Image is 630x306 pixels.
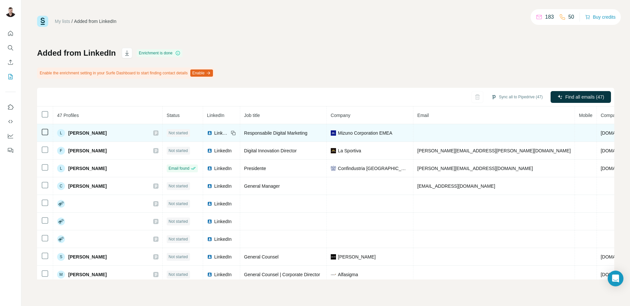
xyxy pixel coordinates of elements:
[5,56,16,68] button: Enrich CSV
[57,271,65,278] div: M
[68,254,107,260] span: [PERSON_NAME]
[244,148,297,153] span: Digital Innovation Director
[207,113,224,118] span: LinkedIn
[244,272,320,277] span: General Counsel | Corporate Director
[167,113,180,118] span: Status
[487,92,547,102] button: Sync all to Pipedrive (47)
[74,18,116,25] div: Added from LinkedIn
[331,148,336,153] img: company-logo
[57,164,65,172] div: L
[57,129,65,137] div: L
[338,165,409,172] span: Confindustria [GEOGRAPHIC_DATA]
[57,253,65,261] div: S
[244,254,279,259] span: General Counsel
[169,148,188,154] span: Not started
[169,219,188,224] span: Not started
[331,130,336,136] img: company-logo
[57,147,65,155] div: F
[338,130,392,136] span: Mizuno Corporation EMEA
[190,69,213,77] button: Enable
[5,144,16,156] button: Feedback
[57,113,79,118] span: 47 Profiles
[214,165,232,172] span: LinkedIn
[545,13,554,21] p: 183
[565,94,604,100] span: Find all emails (47)
[331,254,336,259] img: company-logo
[68,130,107,136] span: [PERSON_NAME]
[37,48,116,58] h1: Added from LinkedIn
[214,254,232,260] span: LinkedIn
[244,166,266,171] span: Presidente
[169,130,188,136] span: Not started
[37,67,214,79] div: Enable the enrichment setting in your Surfe Dashboard to start finding contact details
[338,254,376,260] span: [PERSON_NAME]
[207,148,212,153] img: LinkedIn logo
[214,271,232,278] span: LinkedIn
[608,271,623,286] div: Open Intercom Messenger
[244,130,307,136] span: Responsabile Digital Marketing
[72,18,73,25] li: /
[568,13,574,21] p: 50
[137,49,182,57] div: Enrichment is done
[207,201,212,206] img: LinkedIn logo
[5,116,16,127] button: Use Surfe API
[5,101,16,113] button: Use Surfe on LinkedIn
[417,113,429,118] span: Email
[207,237,212,242] img: LinkedIn logo
[585,12,616,22] button: Buy credits
[169,272,188,277] span: Not started
[169,254,188,260] span: Not started
[207,183,212,189] img: LinkedIn logo
[37,16,48,27] img: Surfe Logo
[417,183,495,189] span: [EMAIL_ADDRESS][DOMAIN_NAME]
[169,236,188,242] span: Not started
[207,219,212,224] img: LinkedIn logo
[207,166,212,171] img: LinkedIn logo
[244,183,280,189] span: General Manager
[5,7,16,17] img: Avatar
[214,236,232,242] span: LinkedIn
[417,166,533,171] span: [PERSON_NAME][EMAIL_ADDRESS][DOMAIN_NAME]
[338,271,358,278] span: Alfasigma
[169,183,188,189] span: Not started
[214,218,232,225] span: LinkedIn
[579,113,592,118] span: Mobile
[5,71,16,83] button: My lists
[214,147,232,154] span: LinkedIn
[169,165,189,171] span: Email found
[214,183,232,189] span: LinkedIn
[338,147,361,154] span: La Sportiva
[214,130,229,136] span: LinkedIn
[68,165,107,172] span: [PERSON_NAME]
[207,130,212,136] img: LinkedIn logo
[331,166,336,171] img: company-logo
[331,113,350,118] span: Company
[207,272,212,277] img: LinkedIn logo
[5,42,16,54] button: Search
[207,254,212,259] img: LinkedIn logo
[68,147,107,154] span: [PERSON_NAME]
[57,182,65,190] div: C
[55,19,70,24] a: My lists
[244,113,260,118] span: Job title
[68,271,107,278] span: [PERSON_NAME]
[5,28,16,39] button: Quick start
[417,148,571,153] span: [PERSON_NAME][EMAIL_ADDRESS][PERSON_NAME][DOMAIN_NAME]
[169,201,188,207] span: Not started
[331,272,336,277] img: company-logo
[551,91,611,103] button: Find all emails (47)
[68,183,107,189] span: [PERSON_NAME]
[5,130,16,142] button: Dashboard
[214,201,232,207] span: LinkedIn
